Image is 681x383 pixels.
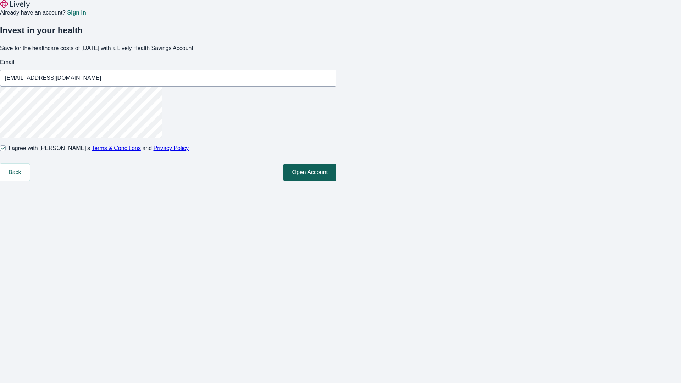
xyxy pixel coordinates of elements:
[67,10,86,16] a: Sign in
[92,145,141,151] a: Terms & Conditions
[283,164,336,181] button: Open Account
[9,144,189,152] span: I agree with [PERSON_NAME]’s and
[154,145,189,151] a: Privacy Policy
